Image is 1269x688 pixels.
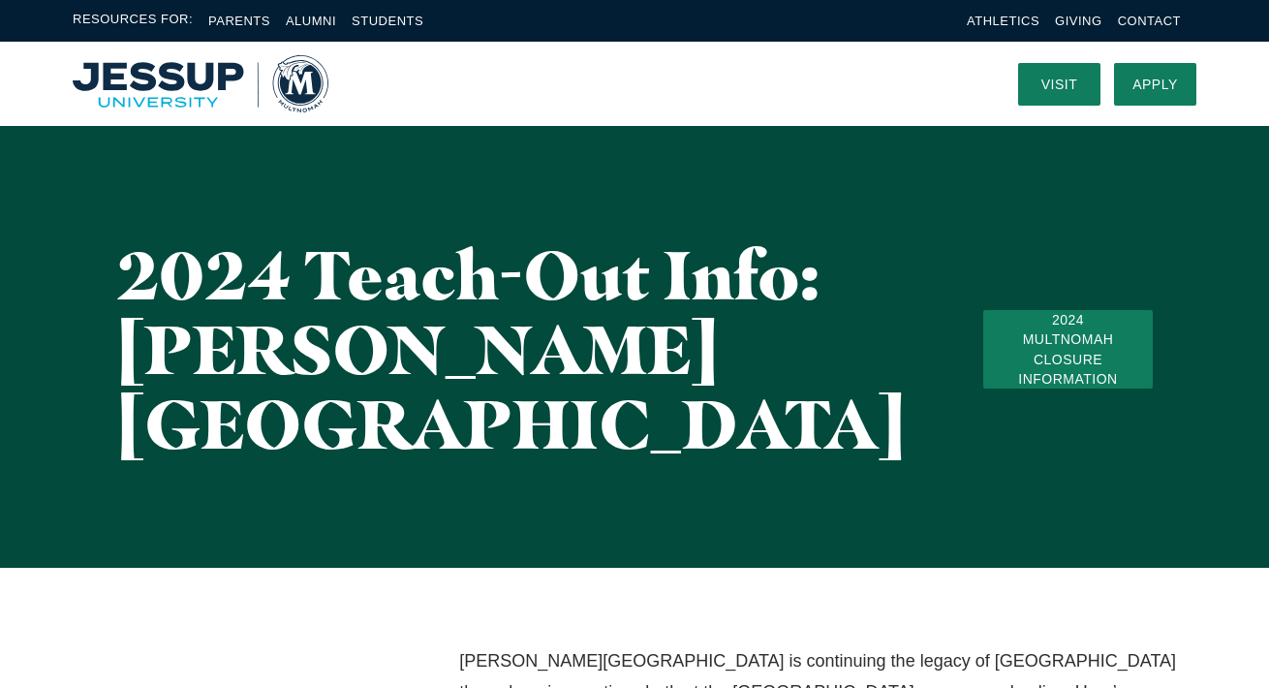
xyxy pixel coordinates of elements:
[73,55,328,112] img: Multnomah University Logo
[1118,14,1181,28] a: Contact
[1114,63,1196,106] a: Apply
[116,237,906,461] h1: 2024 Teach-Out Info: [PERSON_NAME][GEOGRAPHIC_DATA]
[967,14,1039,28] a: Athletics
[1055,14,1102,28] a: Giving
[352,14,423,28] a: Students
[1018,63,1100,106] a: Visit
[73,10,193,32] span: Resources For:
[208,14,270,28] a: Parents
[983,310,1153,389] a: 2024 Multnomah Closure Information
[73,55,328,112] a: Home
[286,14,336,28] a: Alumni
